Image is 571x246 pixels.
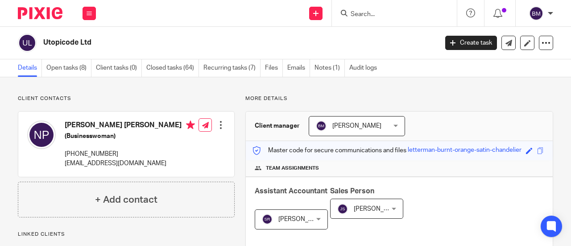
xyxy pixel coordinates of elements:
h4: + Add contact [95,193,157,207]
a: Open tasks (8) [46,59,91,77]
img: Pixie [18,7,62,19]
h3: Client manager [255,121,300,130]
a: Client tasks (0) [96,59,142,77]
input: Search [350,11,430,19]
a: Create task [445,36,497,50]
p: Master code for secure communications and files [252,146,406,155]
div: letterman-burnt-orange-satin-chandelier [408,146,521,156]
p: Linked clients [18,231,235,238]
span: [PERSON_NAME] [354,206,403,212]
a: Audit logs [349,59,381,77]
p: [EMAIL_ADDRESS][DOMAIN_NAME] [65,159,195,168]
span: Assistant Accountant [255,188,327,195]
a: Recurring tasks (7) [203,59,261,77]
a: Notes (1) [314,59,345,77]
p: Client contacts [18,95,235,102]
span: Team assignments [266,165,319,172]
span: [PERSON_NAME] [332,123,381,129]
img: svg%3E [316,121,327,131]
i: Primary [186,121,195,129]
img: svg%3E [529,6,543,21]
img: svg%3E [337,204,348,214]
h2: Utopicode Ltd [43,38,354,47]
a: Files [265,59,283,77]
a: Emails [287,59,310,77]
span: [PERSON_NAME] [278,216,327,222]
h5: (Businesswoman) [65,132,195,141]
h4: [PERSON_NAME] [PERSON_NAME] [65,121,195,132]
span: Sales Person [330,188,374,195]
a: Closed tasks (64) [146,59,199,77]
img: svg%3E [18,33,37,52]
img: svg%3E [27,121,56,149]
p: [PHONE_NUMBER] [65,150,195,158]
a: Details [18,59,42,77]
img: svg%3E [262,214,273,225]
p: More details [245,95,553,102]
